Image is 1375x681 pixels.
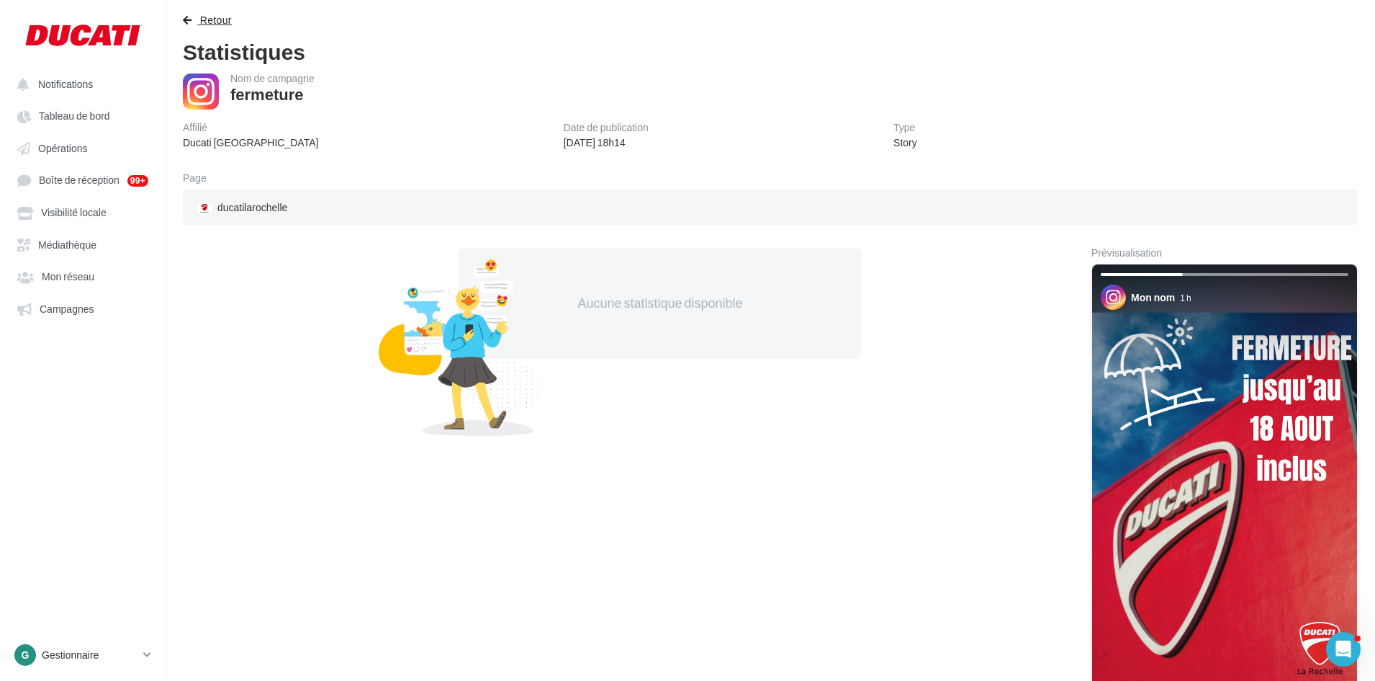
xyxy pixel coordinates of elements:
[183,135,318,150] div: Ducati [GEOGRAPHIC_DATA]
[39,110,110,123] span: Tableau de bord
[9,71,151,97] button: Notifications
[9,199,157,225] a: Visibilité locale
[564,123,649,133] div: Date de publication
[42,271,94,283] span: Mon réseau
[183,173,218,183] div: Page
[1091,248,1358,258] div: Prévisualisation
[200,14,232,26] span: Retour
[893,123,917,133] div: Type
[38,78,93,90] span: Notifications
[183,40,1358,62] div: Statistiques
[9,263,157,289] a: Mon réseau
[41,207,107,219] span: Visibilité locale
[9,135,157,161] a: Opérations
[194,197,290,219] div: ducatilarochelle
[40,303,94,315] span: Campagnes
[230,74,315,84] div: Nom de campagne
[505,294,816,313] div: Aucune statistique disponible
[38,142,87,154] span: Opérations
[564,135,649,150] div: [DATE] 18h14
[9,102,157,128] a: Tableau de bord
[183,12,238,29] button: Retour
[12,641,154,669] a: G Gestionnaire
[127,175,148,187] div: 99+
[1131,290,1175,305] div: Mon nom
[1326,632,1361,667] iframe: Intercom live chat
[22,648,30,662] span: G
[39,174,120,187] span: Boîte de réception
[230,86,303,102] div: fermeture
[38,239,96,251] span: Médiathèque
[9,295,157,321] a: Campagnes
[183,123,318,133] div: Affilié
[42,648,137,662] p: Gestionnaire
[9,166,157,193] a: Boîte de réception 99+
[9,231,157,257] a: Médiathèque
[194,197,578,219] a: ducatilarochelle
[893,135,917,150] div: Story
[1180,292,1191,304] div: 1 h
